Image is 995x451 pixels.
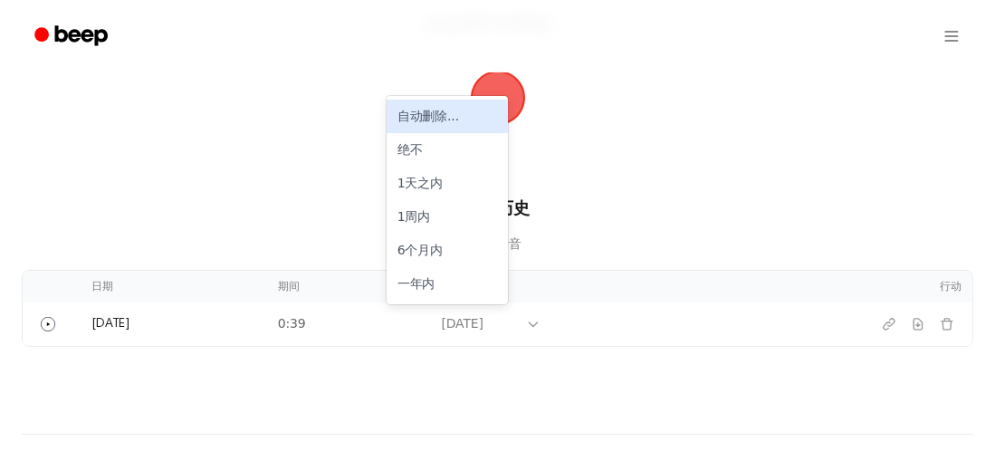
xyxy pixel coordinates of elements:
button: 删除录音 [933,310,962,339]
font: [DATE] [441,316,483,331]
a: 嘟 [22,19,124,54]
font: 行动 [940,281,962,293]
font: 期间 [278,281,300,293]
font: 日期 [91,281,113,293]
font: [DATE] [91,318,129,331]
font: 录音 [496,239,521,252]
button: 下载录音 [904,310,933,339]
button: 玩 [33,310,62,339]
font: 自动删除... [397,109,459,123]
font: 0:39 [278,317,306,331]
button: 嘟嘟标志 [471,71,525,125]
font: 1周内 [397,209,430,224]
button: 打开菜单 [930,14,973,58]
font: 1天之内 [397,176,443,190]
button: 复制链接 [875,310,904,339]
font: 6个月内 [397,243,443,257]
font: 一年内 [397,276,435,291]
font: 绝不 [397,142,423,157]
